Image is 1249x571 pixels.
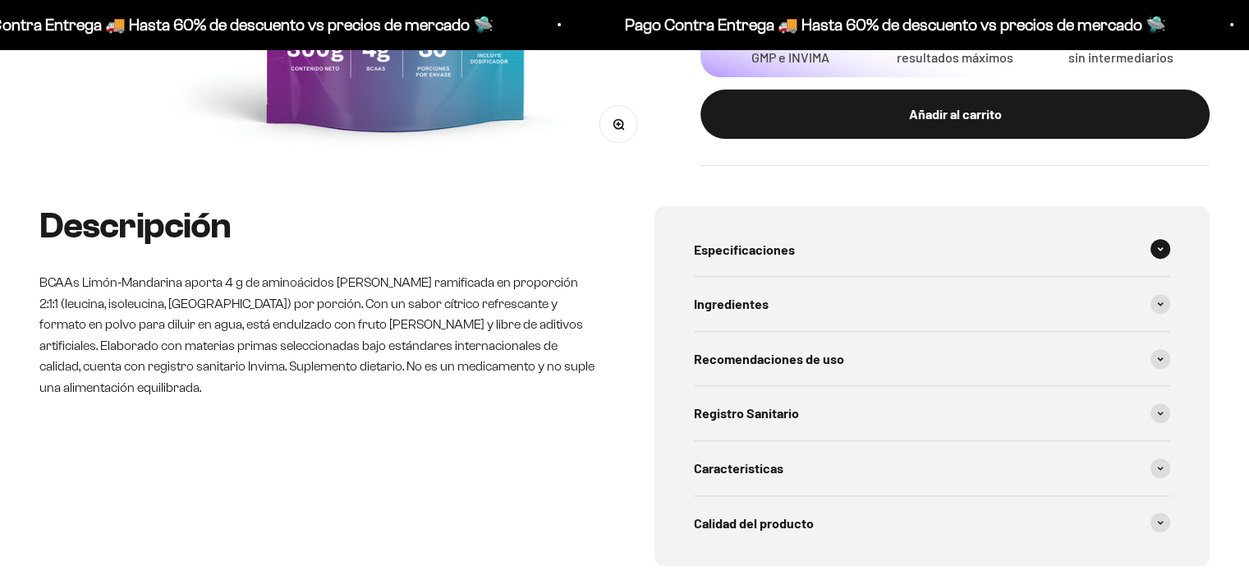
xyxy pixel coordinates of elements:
summary: Recomendaciones de uso [694,332,1171,386]
span: Especificaciones [694,239,795,260]
h2: Descripción [39,206,595,246]
summary: Ingredientes [694,277,1171,331]
span: Caracteristicas [694,458,783,479]
p: Pago Contra Entrega 🚚 Hasta 60% de descuento vs precios de mercado 🛸 [622,12,1164,38]
summary: Registro Sanitario [694,386,1171,440]
span: Calidad del producto [694,513,814,534]
summary: Especificaciones [694,223,1171,277]
div: Añadir al carrito [733,104,1177,126]
button: Añadir al carrito [700,90,1210,140]
summary: Calidad del producto [694,496,1171,550]
span: Registro Sanitario [694,403,799,424]
summary: Caracteristicas [694,441,1171,495]
p: BCAAs Limón-Mandarina aporta 4 g de aminoácidos [PERSON_NAME] ramificada en proporción 2:1:1 (leu... [39,272,595,398]
span: Recomendaciones de uso [694,348,844,370]
span: Ingredientes [694,293,769,315]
